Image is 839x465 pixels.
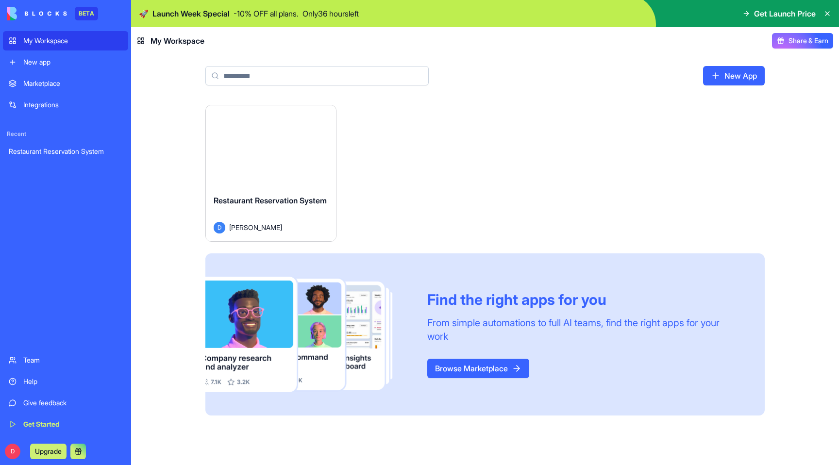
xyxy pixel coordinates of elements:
img: Frame_181_egmpey.png [205,277,412,393]
button: Share & Earn [772,33,833,49]
div: Team [23,355,122,365]
span: My Workspace [151,35,204,47]
div: Restaurant Reservation System [9,147,122,156]
a: New App [703,66,765,85]
a: Upgrade [30,446,67,456]
span: Get Launch Price [754,8,816,19]
a: My Workspace [3,31,128,50]
div: Find the right apps for you [427,291,741,308]
a: Team [3,350,128,370]
div: Integrations [23,100,122,110]
div: Help [23,377,122,386]
div: Get Started [23,419,122,429]
a: Integrations [3,95,128,115]
a: Give feedback [3,393,128,413]
a: Restaurant Reservation SystemD[PERSON_NAME] [205,105,336,242]
span: D [5,444,20,459]
div: Give feedback [23,398,122,408]
p: - 10 % OFF all plans. [234,8,299,19]
div: New app [23,57,122,67]
a: Marketplace [3,74,128,93]
span: Launch Week Special [152,8,230,19]
img: logo [7,7,67,20]
span: Share & Earn [789,36,828,46]
span: 🚀 [139,8,149,19]
div: Marketplace [23,79,122,88]
a: Help [3,372,128,391]
div: My Workspace [23,36,122,46]
span: [PERSON_NAME] [229,222,282,232]
a: Get Started [3,415,128,434]
span: Restaurant Reservation System [214,196,327,205]
a: BETA [7,7,98,20]
span: D [214,222,225,233]
a: Restaurant Reservation System [3,142,128,161]
a: New app [3,52,128,72]
a: Browse Marketplace [427,359,529,378]
button: Upgrade [30,444,67,459]
span: Recent [3,130,128,138]
p: Only 36 hours left [302,8,359,19]
div: BETA [75,7,98,20]
div: From simple automations to full AI teams, find the right apps for your work [427,316,741,343]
